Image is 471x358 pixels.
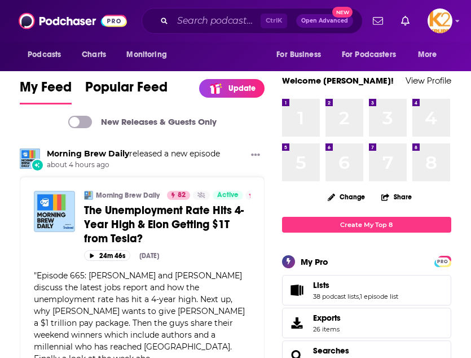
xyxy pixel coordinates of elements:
[84,203,244,246] span: The Unemployment Rate Hits 4-Year High & Elon Getting $1T from Tesla?
[118,44,181,66] button: open menu
[381,186,412,208] button: Share
[360,292,398,300] a: 1 episode list
[428,8,452,33] img: User Profile
[301,18,348,24] span: Open Advanced
[82,47,106,63] span: Charts
[85,78,168,102] span: Popular Feed
[301,256,328,267] div: My Pro
[228,84,256,93] p: Update
[321,190,372,204] button: Change
[418,47,437,63] span: More
[84,203,250,246] a: The Unemployment Rate Hits 4-Year High & Elon Getting $1T from Tesla?
[96,191,160,200] a: Morning Brew Daily
[84,250,130,261] button: 24m 46s
[342,47,396,63] span: For Podcasters
[410,44,451,66] button: open menu
[167,191,190,200] a: 82
[139,252,159,260] div: [DATE]
[286,282,309,298] a: Lists
[406,75,451,86] a: View Profile
[20,78,72,104] a: My Feed
[436,256,450,265] a: PRO
[313,292,359,300] a: 38 podcast lists
[173,12,261,30] input: Search podcasts, credits, & more...
[428,8,452,33] span: Logged in as K2Krupp
[359,292,360,300] span: ,
[428,8,452,33] button: Show profile menu
[246,149,265,163] button: Show More Button
[268,44,335,66] button: open menu
[28,47,61,63] span: Podcasts
[282,308,451,338] a: Exports
[34,191,75,232] img: The Unemployment Rate Hits 4-Year High & Elon Getting $1T from Tesla?
[84,191,93,200] img: Morning Brew Daily
[245,191,266,200] button: 5
[313,280,398,290] a: Lists
[313,313,341,323] span: Exports
[286,315,309,331] span: Exports
[282,217,451,232] a: Create My Top 8
[313,346,349,356] a: Searches
[397,11,414,30] a: Show notifications dropdown
[436,257,450,266] span: PRO
[20,78,72,102] span: My Feed
[296,14,353,28] button: Open AdvancedNew
[68,116,217,128] a: New Releases & Guests Only
[368,11,388,30] a: Show notifications dropdown
[142,8,363,34] div: Search podcasts, credits, & more...
[74,44,113,66] a: Charts
[282,275,451,305] span: Lists
[332,7,353,18] span: New
[313,280,329,290] span: Lists
[85,78,168,104] a: Popular Feed
[217,190,239,201] span: Active
[31,159,43,171] div: New Episode
[47,160,220,170] span: about 4 hours ago
[19,10,127,32] img: Podchaser - Follow, Share and Rate Podcasts
[20,44,76,66] button: open menu
[282,75,394,86] a: Welcome [PERSON_NAME]!
[20,149,40,169] img: Morning Brew Daily
[47,149,129,159] a: Morning Brew Daily
[199,79,265,98] a: Update
[47,149,220,159] h3: released a new episode
[313,325,341,333] span: 26 items
[213,191,243,200] a: Active
[276,47,321,63] span: For Business
[334,44,412,66] button: open menu
[261,14,287,28] span: Ctrl K
[178,190,186,201] span: 82
[126,47,166,63] span: Monitoring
